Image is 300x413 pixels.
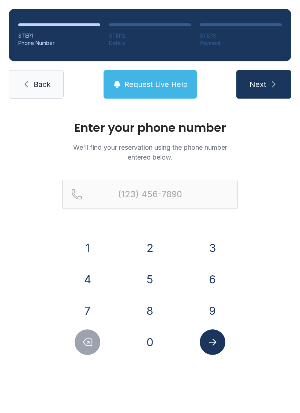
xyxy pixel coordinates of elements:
[75,298,100,324] button: 7
[200,235,225,261] button: 3
[137,329,163,355] button: 0
[200,267,225,292] button: 6
[124,79,188,89] span: Request Live Help
[18,32,100,39] div: STEP 1
[75,235,100,261] button: 1
[75,329,100,355] button: Delete number
[200,298,225,324] button: 9
[62,142,238,162] p: We'll find your reservation using the phone number entered below.
[62,180,238,209] input: Reservation phone number
[200,329,225,355] button: Submit lookup form
[137,235,163,261] button: 2
[109,39,191,47] div: Details
[75,267,100,292] button: 4
[137,298,163,324] button: 8
[62,122,238,134] h1: Enter your phone number
[250,79,266,89] span: Next
[109,32,191,39] div: STEP 2
[200,32,282,39] div: STEP 3
[137,267,163,292] button: 5
[200,39,282,47] div: Payment
[34,79,50,89] span: Back
[18,39,100,47] div: Phone Number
